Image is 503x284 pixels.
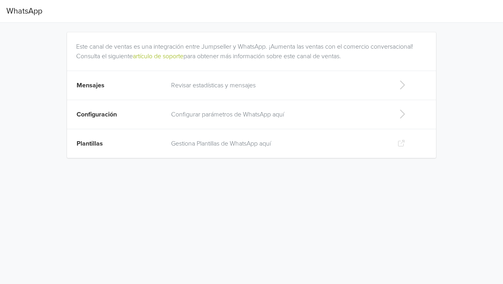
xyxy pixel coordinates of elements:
[171,81,385,90] p: Revisar estadísticas y mensajes
[77,110,117,118] span: Configuración
[171,110,385,119] p: Configurar parámetros de WhatsApp aquí
[171,139,385,148] p: Gestiona Plantillas de WhatsApp aquí
[6,3,42,19] span: WhatsApp
[77,81,105,89] span: Mensajes
[133,52,183,60] a: artículo de soporte
[77,140,103,148] span: Plantillas
[76,32,430,61] div: Este canal de ventas es una integración entre Jumpseller y WhatsApp. ¡Aumenta las ventas con el c...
